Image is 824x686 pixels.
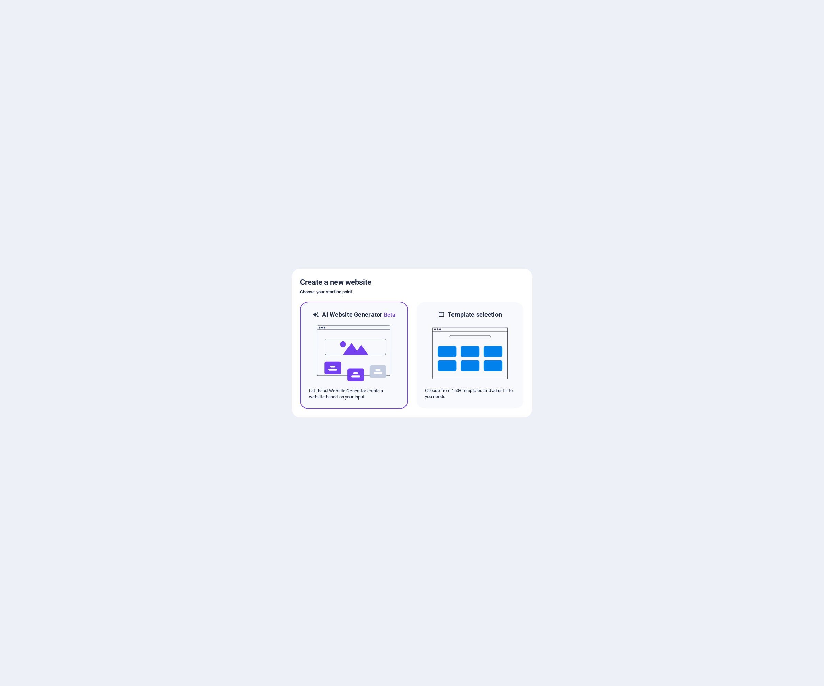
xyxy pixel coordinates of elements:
[322,311,395,319] h6: AI Website Generator
[425,387,515,400] p: Choose from 150+ templates and adjust it to you needs.
[300,302,408,409] div: AI Website GeneratorBetaaiLet the AI Website Generator create a website based on your input.
[309,388,399,400] p: Let the AI Website Generator create a website based on your input.
[300,288,524,296] h6: Choose your starting point
[416,302,524,409] div: Template selectionChoose from 150+ templates and adjust it to you needs.
[316,319,392,388] img: ai
[300,277,524,288] h5: Create a new website
[382,312,396,318] span: Beta
[448,311,502,319] h6: Template selection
